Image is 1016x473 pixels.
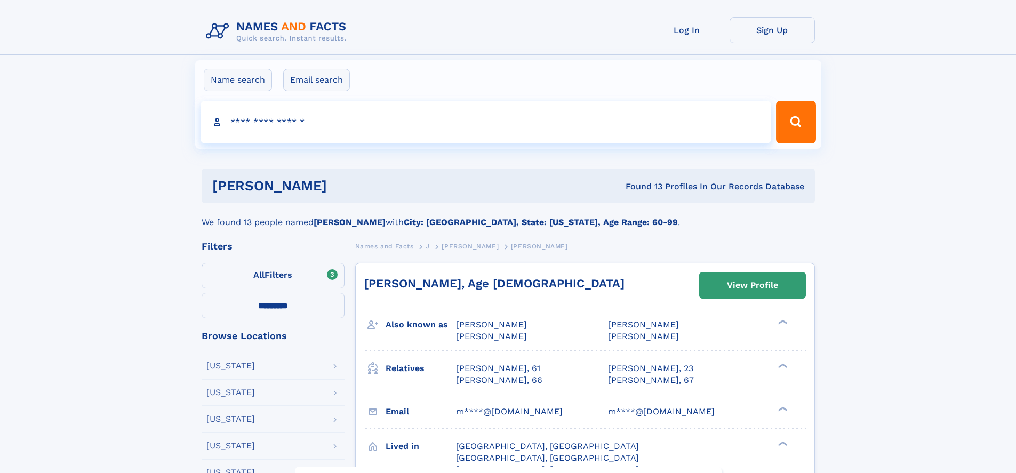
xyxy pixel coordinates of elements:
[608,374,694,386] a: [PERSON_NAME], 67
[775,319,788,326] div: ❯
[608,363,693,374] a: [PERSON_NAME], 23
[442,239,499,253] a: [PERSON_NAME]
[456,453,639,463] span: [GEOGRAPHIC_DATA], [GEOGRAPHIC_DATA]
[201,101,772,143] input: search input
[700,272,805,298] a: View Profile
[426,239,430,253] a: J
[730,17,815,43] a: Sign Up
[202,263,345,288] label: Filters
[456,319,527,330] span: [PERSON_NAME]
[202,242,345,251] div: Filters
[386,316,456,334] h3: Also known as
[456,363,540,374] a: [PERSON_NAME], 61
[456,441,639,451] span: [GEOGRAPHIC_DATA], [GEOGRAPHIC_DATA]
[404,217,678,227] b: City: [GEOGRAPHIC_DATA], State: [US_STATE], Age Range: 60-99
[314,217,386,227] b: [PERSON_NAME]
[202,331,345,341] div: Browse Locations
[775,362,788,369] div: ❯
[608,319,679,330] span: [PERSON_NAME]
[476,181,804,193] div: Found 13 Profiles In Our Records Database
[212,179,476,193] h1: [PERSON_NAME]
[456,374,542,386] a: [PERSON_NAME], 66
[386,359,456,378] h3: Relatives
[202,17,355,46] img: Logo Names and Facts
[511,243,568,250] span: [PERSON_NAME]
[442,243,499,250] span: [PERSON_NAME]
[204,69,272,91] label: Name search
[426,243,430,250] span: J
[386,437,456,455] h3: Lived in
[386,403,456,421] h3: Email
[253,270,265,280] span: All
[727,273,778,298] div: View Profile
[206,442,255,450] div: [US_STATE]
[283,69,350,91] label: Email search
[776,101,815,143] button: Search Button
[644,17,730,43] a: Log In
[202,203,815,229] div: We found 13 people named with .
[206,415,255,423] div: [US_STATE]
[775,440,788,447] div: ❯
[775,405,788,412] div: ❯
[456,331,527,341] span: [PERSON_NAME]
[608,331,679,341] span: [PERSON_NAME]
[206,388,255,397] div: [US_STATE]
[364,277,625,290] a: [PERSON_NAME], Age [DEMOGRAPHIC_DATA]
[206,362,255,370] div: [US_STATE]
[355,239,414,253] a: Names and Facts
